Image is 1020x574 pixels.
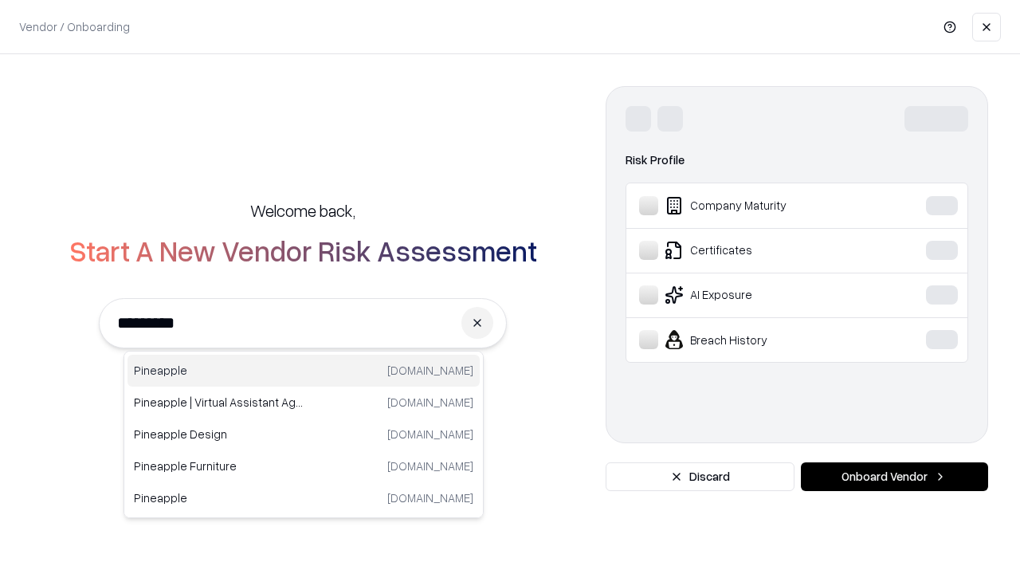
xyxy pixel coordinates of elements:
[387,489,473,506] p: [DOMAIN_NAME]
[69,234,537,266] h2: Start A New Vendor Risk Assessment
[387,394,473,411] p: [DOMAIN_NAME]
[639,241,877,260] div: Certificates
[639,330,877,349] div: Breach History
[124,351,484,518] div: Suggestions
[134,394,304,411] p: Pineapple | Virtual Assistant Agency
[639,285,877,305] div: AI Exposure
[387,458,473,474] p: [DOMAIN_NAME]
[134,458,304,474] p: Pineapple Furniture
[626,151,968,170] div: Risk Profile
[387,426,473,442] p: [DOMAIN_NAME]
[250,199,355,222] h5: Welcome back,
[134,489,304,506] p: Pineapple
[134,426,304,442] p: Pineapple Design
[606,462,794,491] button: Discard
[801,462,988,491] button: Onboard Vendor
[19,18,130,35] p: Vendor / Onboarding
[387,362,473,379] p: [DOMAIN_NAME]
[134,362,304,379] p: Pineapple
[639,196,877,215] div: Company Maturity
